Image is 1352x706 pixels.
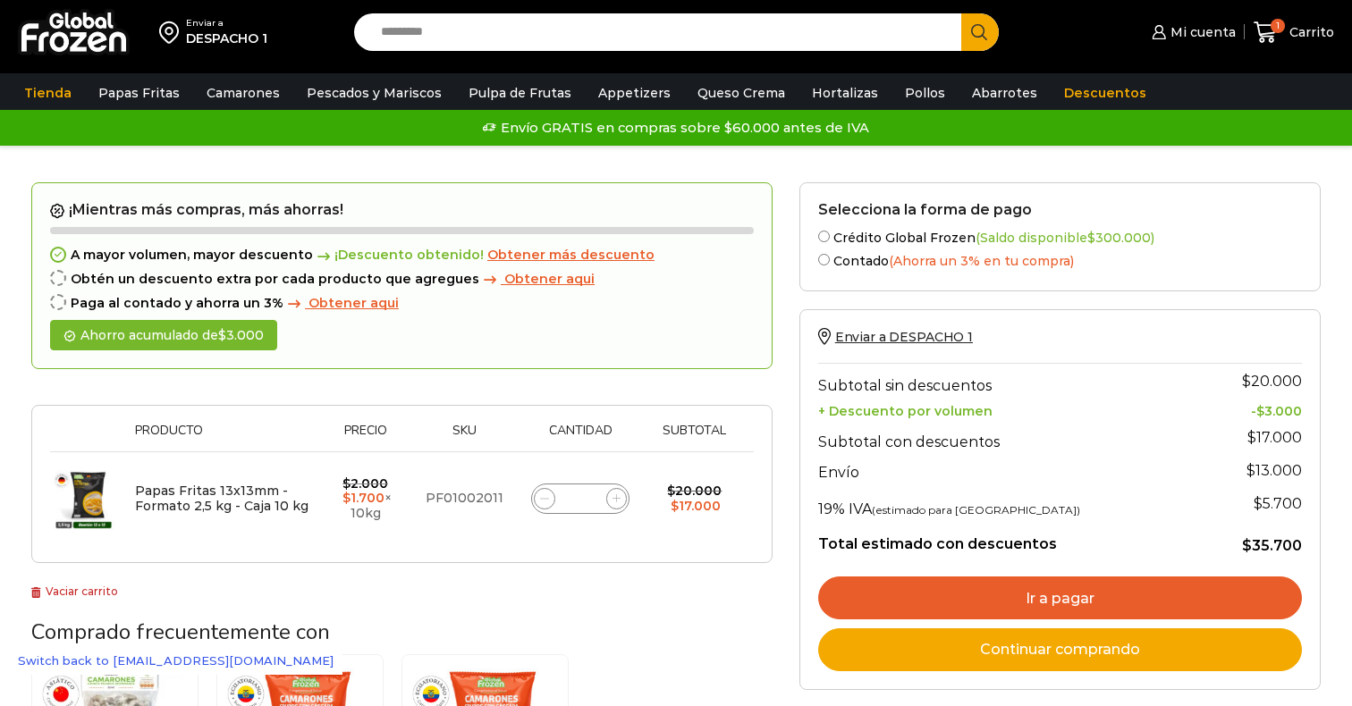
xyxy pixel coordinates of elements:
bdi: 13.000 [1246,462,1302,479]
th: Producto [126,424,317,451]
a: Switch back to [EMAIL_ADDRESS][DOMAIN_NAME] [9,646,342,675]
td: PF01002011 [413,452,516,545]
span: Obtener aqui [308,295,399,311]
small: (estimado para [GEOGRAPHIC_DATA]) [872,503,1080,517]
td: × 10kg [317,452,413,545]
button: Search button [961,13,999,51]
bdi: 1.700 [342,490,384,506]
div: Enviar a [186,17,267,29]
input: Contado(Ahorra un 3% en tu compra) [818,254,830,265]
bdi: 2.000 [342,475,388,492]
bdi: 17.000 [1247,429,1302,446]
th: 19% IVA [818,486,1200,522]
div: Obtén un descuento extra por cada producto que agregues [50,272,754,287]
a: Queso Crema [689,76,794,110]
label: Crédito Global Frozen [818,227,1302,246]
a: 1 Carrito [1254,12,1334,54]
a: Pollos [896,76,954,110]
a: Papas Fritas [89,76,189,110]
span: Enviar a DESPACHO 1 [835,329,973,345]
span: Carrito [1285,23,1334,41]
span: $ [342,490,351,506]
a: Obtener aqui [479,272,595,287]
a: Continuar comprando [818,628,1302,671]
img: address-field-icon.svg [159,17,186,47]
th: Cantidad [516,424,645,451]
a: Appetizers [589,76,680,110]
span: $ [1242,537,1252,554]
span: $ [1087,230,1095,246]
bdi: 20.000 [667,483,722,499]
div: Paga al contado y ahorra un 3% [50,296,754,311]
a: Pescados y Mariscos [298,76,451,110]
th: Subtotal con descuentos [818,419,1200,455]
bdi: 3.000 [1256,403,1302,419]
th: Envío [818,455,1200,486]
span: Mi cuenta [1166,23,1236,41]
span: $ [1242,373,1251,390]
a: Ir a pagar [818,576,1302,619]
span: Obtener más descuento [487,247,655,263]
span: ¡Descuento obtenido! [313,248,484,263]
span: $ [1256,403,1264,419]
span: $ [671,498,679,514]
span: $ [1247,429,1256,446]
a: Abarrotes [963,76,1046,110]
a: Mi cuenta [1147,14,1235,50]
bdi: 35.700 [1242,537,1302,554]
th: Subtotal sin descuentos [818,363,1200,399]
bdi: 17.000 [671,498,721,514]
h2: ¡Mientras más compras, más ahorras! [50,201,754,219]
span: Obtener aqui [504,271,595,287]
a: Camarones [198,76,289,110]
a: Obtener más descuento [487,248,655,263]
bdi: 3.000 [218,327,264,343]
th: Total estimado con descuentos [818,522,1200,556]
a: Papas Fritas 13x13mm - Formato 2,5 kg - Caja 10 kg [135,483,308,514]
span: 1 [1271,19,1285,33]
a: Obtener aqui [283,296,399,311]
th: Sku [413,424,516,451]
a: Pulpa de Frutas [460,76,580,110]
a: Vaciar carrito [31,584,118,598]
bdi: 300.000 [1087,230,1151,246]
th: + Descuento por volumen [818,399,1200,419]
span: $ [1254,495,1263,512]
input: Product quantity [568,486,593,511]
a: Hortalizas [803,76,887,110]
span: (Saldo disponible ) [976,230,1154,246]
label: Contado [818,250,1302,269]
span: (Ahorra un 3% en tu compra) [889,253,1074,269]
td: - [1200,399,1302,419]
div: Ahorro acumulado de [50,320,277,351]
th: Precio [317,424,413,451]
a: Descuentos [1055,76,1155,110]
div: DESPACHO 1 [186,29,267,47]
h2: Selecciona la forma de pago [818,201,1302,218]
div: A mayor volumen, mayor descuento [50,248,754,263]
span: Comprado frecuentemente con [31,618,330,646]
bdi: 20.000 [1242,373,1302,390]
span: $ [1246,462,1255,479]
th: Subtotal [645,424,745,451]
span: 5.700 [1254,495,1302,512]
a: Tienda [15,76,80,110]
span: $ [342,475,351,492]
span: $ [218,327,226,343]
span: $ [667,483,675,499]
input: Crédito Global Frozen(Saldo disponible$300.000) [818,231,830,242]
a: Enviar a DESPACHO 1 [818,329,973,345]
